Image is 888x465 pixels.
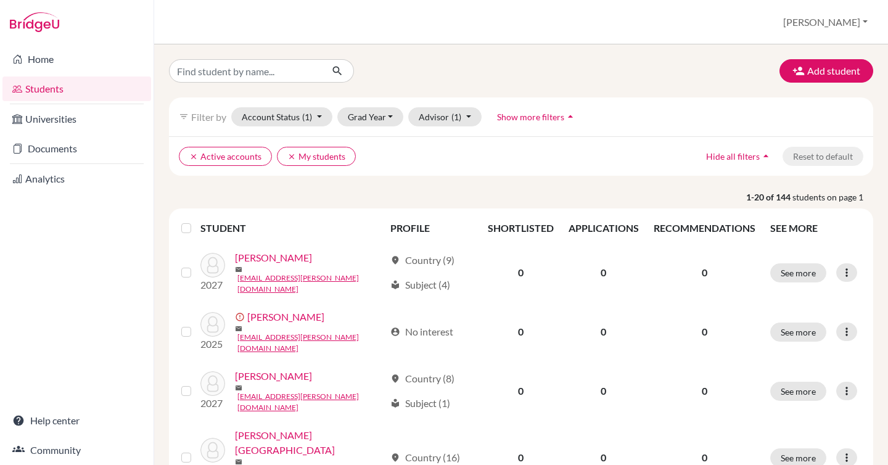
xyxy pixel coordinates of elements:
[237,273,385,295] a: [EMAIL_ADDRESS][PERSON_NAME][DOMAIN_NAME]
[480,361,561,421] td: 0
[390,255,400,265] span: location_on
[383,213,480,243] th: PROFILE
[390,396,450,411] div: Subject (1)
[2,107,151,131] a: Universities
[783,147,863,166] button: Reset to default
[408,107,482,126] button: Advisor(1)
[179,147,272,166] button: clearActive accounts
[480,243,561,302] td: 0
[746,191,792,204] strong: 1-20 of 144
[2,167,151,191] a: Analytics
[237,332,385,354] a: [EMAIL_ADDRESS][PERSON_NAME][DOMAIN_NAME]
[792,191,873,204] span: students on page 1
[235,250,312,265] a: [PERSON_NAME]
[235,266,242,273] span: mail
[390,453,400,463] span: location_on
[390,374,400,384] span: location_on
[200,253,225,278] img: Ahlawat, Khushi
[237,391,385,413] a: [EMAIL_ADDRESS][PERSON_NAME][DOMAIN_NAME]
[646,213,763,243] th: RECOMMENDATIONS
[200,213,383,243] th: STUDENT
[480,302,561,361] td: 0
[169,59,322,83] input: Find student by name...
[760,150,772,162] i: arrow_drop_up
[200,371,225,396] img: Alvarez, Maria
[564,110,577,123] i: arrow_drop_up
[200,337,225,352] p: 2025
[390,280,400,290] span: local_library
[561,213,646,243] th: APPLICATIONS
[2,438,151,463] a: Community
[696,147,783,166] button: Hide all filtersarrow_drop_up
[277,147,356,166] button: clearMy students
[235,369,312,384] a: [PERSON_NAME]
[200,278,225,292] p: 2027
[763,213,868,243] th: SEE MORE
[390,324,453,339] div: No interest
[770,323,826,342] button: See more
[2,47,151,72] a: Home
[2,76,151,101] a: Students
[179,112,189,121] i: filter_list
[337,107,404,126] button: Grad Year
[235,312,247,322] span: error_outline
[2,136,151,161] a: Documents
[654,384,755,398] p: 0
[390,450,460,465] div: Country (16)
[654,324,755,339] p: 0
[390,371,454,386] div: Country (8)
[706,151,760,162] span: Hide all filters
[390,278,450,292] div: Subject (4)
[654,450,755,465] p: 0
[235,428,385,458] a: [PERSON_NAME][GEOGRAPHIC_DATA]
[189,152,198,161] i: clear
[200,438,225,463] img: Araki, Taitaro
[287,152,296,161] i: clear
[480,213,561,243] th: SHORTLISTED
[390,398,400,408] span: local_library
[247,310,324,324] a: [PERSON_NAME]
[191,111,226,123] span: Filter by
[561,361,646,421] td: 0
[2,408,151,433] a: Help center
[231,107,332,126] button: Account Status(1)
[487,107,587,126] button: Show more filtersarrow_drop_up
[200,396,225,411] p: 2027
[451,112,461,122] span: (1)
[302,112,312,122] span: (1)
[200,312,225,337] img: Akiyoshi, Reina
[770,382,826,401] button: See more
[561,302,646,361] td: 0
[497,112,564,122] span: Show more filters
[770,263,826,282] button: See more
[778,10,873,34] button: [PERSON_NAME]
[235,325,242,332] span: mail
[235,384,242,392] span: mail
[654,265,755,280] p: 0
[390,253,454,268] div: Country (9)
[779,59,873,83] button: Add student
[10,12,59,32] img: Bridge-U
[390,327,400,337] span: account_circle
[561,243,646,302] td: 0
